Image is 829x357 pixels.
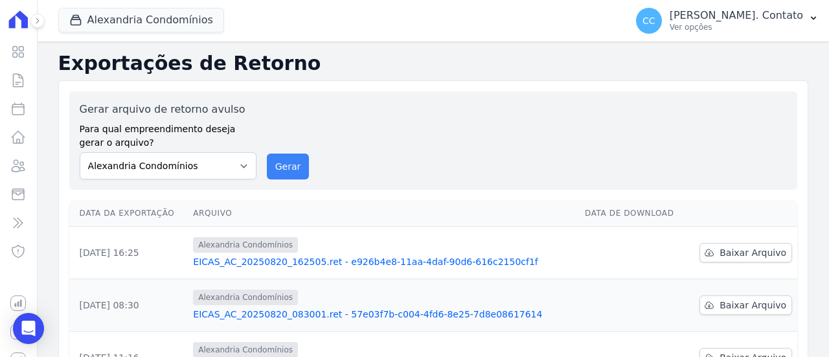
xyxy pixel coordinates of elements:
a: Baixar Arquivo [699,295,792,315]
button: Alexandria Condomínios [58,8,224,32]
td: [DATE] 16:25 [69,227,188,279]
span: Alexandria Condomínios [193,237,298,253]
td: [DATE] 08:30 [69,279,188,332]
span: Baixar Arquivo [720,299,786,312]
th: Data da Exportação [69,200,188,227]
div: Open Intercom Messenger [13,313,44,344]
a: Baixar Arquivo [699,243,792,262]
th: Arquivo [188,200,580,227]
span: CC [642,16,655,25]
span: Alexandria Condomínios [193,290,298,305]
p: Ver opções [670,22,803,32]
p: [PERSON_NAME]. Contato [670,9,803,22]
span: Baixar Arquivo [720,246,786,259]
th: Data de Download [580,200,687,227]
label: Gerar arquivo de retorno avulso [80,102,256,117]
a: EICAS_AC_20250820_083001.ret - 57e03f7b-c004-4fd6-8e25-7d8e08617614 [193,308,574,321]
button: CC [PERSON_NAME]. Contato Ver opções [626,3,829,39]
label: Para qual empreendimento deseja gerar o arquivo? [80,117,256,150]
h2: Exportações de Retorno [58,52,808,75]
button: Gerar [267,154,310,179]
a: EICAS_AC_20250820_162505.ret - e926b4e8-11aa-4daf-90d6-616c2150cf1f [193,255,574,268]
